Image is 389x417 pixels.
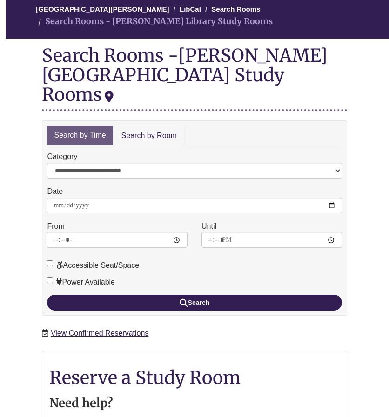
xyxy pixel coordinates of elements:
[36,15,273,28] li: Search Rooms - [PERSON_NAME] Library Study Rooms
[49,396,113,410] strong: Need help?
[47,151,77,163] label: Category
[47,220,64,232] label: From
[42,46,347,111] div: Search Rooms -
[201,220,216,232] label: Until
[36,5,169,13] a: [GEOGRAPHIC_DATA][PERSON_NAME]
[114,126,184,146] a: Search by Room
[47,185,63,198] label: Date
[47,259,139,271] label: Accessible Seat/Space
[49,368,339,387] h1: Reserve a Study Room
[47,260,53,266] input: Accessible Seat/Space
[47,126,113,146] a: Search by Time
[47,295,342,311] button: Search
[47,277,53,283] input: Power Available
[42,44,328,106] div: [PERSON_NAME][GEOGRAPHIC_DATA] Study Rooms
[180,5,201,13] a: LibCal
[51,329,148,337] a: View Confirmed Reservations
[47,276,115,288] label: Power Available
[211,5,260,13] a: Search Rooms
